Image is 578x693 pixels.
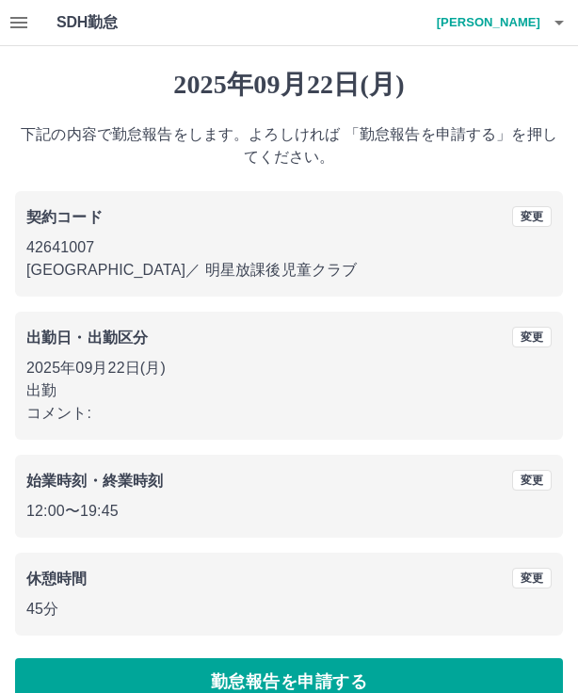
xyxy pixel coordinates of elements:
[512,470,552,491] button: 変更
[26,402,552,425] p: コメント:
[512,568,552,588] button: 変更
[26,209,103,225] b: 契約コード
[26,473,163,489] b: 始業時刻・終業時刻
[512,327,552,347] button: 変更
[26,379,552,402] p: 出勤
[15,123,563,169] p: 下記の内容で勤怠報告をします。よろしければ 「勤怠報告を申請する」を押してください。
[15,69,563,101] h1: 2025年09月22日(月)
[26,598,552,620] p: 45分
[26,259,552,282] p: [GEOGRAPHIC_DATA] ／ 明星放課後児童クラブ
[26,357,552,379] p: 2025年09月22日(月)
[26,500,552,523] p: 12:00 〜 19:45
[512,206,552,227] button: 変更
[26,330,148,346] b: 出勤日・出勤区分
[26,236,552,259] p: 42641007
[26,571,88,587] b: 休憩時間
